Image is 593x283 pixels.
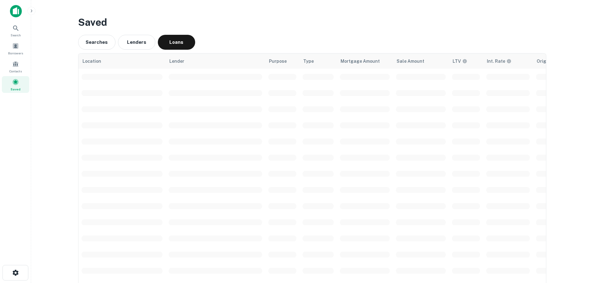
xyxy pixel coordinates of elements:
[397,57,424,65] span: Sale Amount
[393,54,449,69] th: Sale Amount
[487,58,511,65] div: The interest rates displayed on the website are for informational purposes only and may be report...
[303,57,314,65] span: Type
[2,22,29,39] a: Search
[118,35,155,50] button: Lenders
[341,57,380,65] span: Mortgage Amount
[453,58,467,65] div: LTVs displayed on the website are for informational purposes only and may be reported incorrectly...
[78,15,546,30] h3: Saved
[337,54,393,69] th: Mortgage Amount
[453,58,461,65] h6: LTV
[10,5,22,17] img: capitalize-icon.png
[82,57,101,65] span: Location
[269,57,287,65] span: Purpose
[2,76,29,93] a: Saved
[487,58,505,65] h6: Int. Rate
[9,69,22,74] span: Contacts
[299,54,337,69] th: Type
[2,58,29,75] a: Contacts
[11,87,21,92] span: Saved
[158,35,195,50] button: Loans
[449,54,483,69] th: LTVs displayed on the website are for informational purposes only and may be reported incorrectly...
[78,35,115,50] button: Searches
[2,40,29,57] a: Borrowers
[483,54,533,69] th: The interest rates displayed on the website are for informational purposes only and may be report...
[169,57,184,65] span: Lender
[8,51,23,56] span: Borrowers
[265,54,299,69] th: Purpose
[78,54,166,69] th: Location
[166,54,265,69] th: Lender
[11,33,21,38] span: Search
[562,233,593,263] iframe: Chat Widget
